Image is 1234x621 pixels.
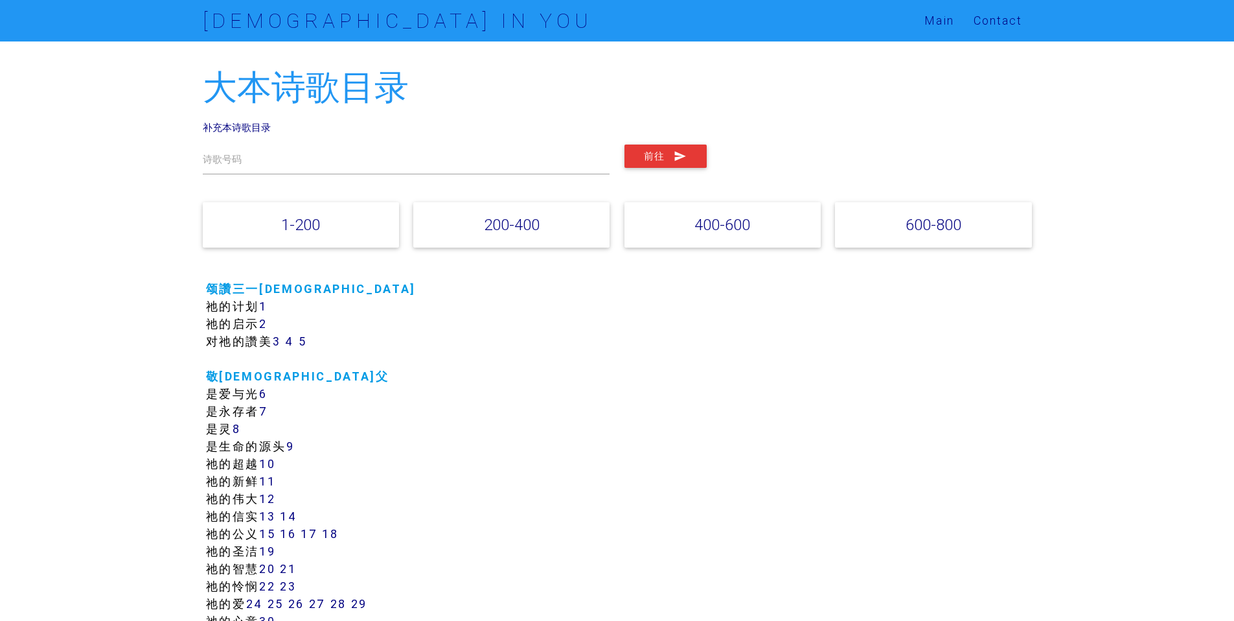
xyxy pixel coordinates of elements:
label: 诗歌号码 [203,152,242,167]
a: 19 [259,544,275,559]
a: 14 [280,509,297,524]
a: 29 [351,596,367,611]
a: 4 [285,334,294,349]
a: 13 [259,509,275,524]
a: 12 [259,491,275,506]
button: 前往 [624,145,707,168]
a: 27 [309,596,326,611]
a: 15 [259,526,275,541]
a: 5 [299,334,307,349]
a: 6 [259,386,268,401]
a: 16 [280,526,296,541]
a: 敬[DEMOGRAPHIC_DATA]父 [206,369,389,384]
a: 8 [233,421,241,436]
a: 24 [246,596,263,611]
a: 21 [280,561,296,576]
a: 11 [259,474,275,489]
a: 200-400 [484,215,540,234]
a: 25 [268,596,284,611]
a: 600-800 [906,215,961,234]
h2: 大本诗歌目录 [203,69,1032,107]
a: 颂讚三一[DEMOGRAPHIC_DATA] [206,281,417,296]
a: 28 [330,596,347,611]
a: 10 [259,456,275,471]
a: 400-600 [694,215,750,234]
a: 20 [259,561,275,576]
a: 23 [280,579,296,594]
a: 26 [288,596,304,611]
a: 7 [259,404,268,419]
a: 22 [259,579,275,594]
a: 3 [273,334,281,349]
a: 1 [259,299,268,314]
a: 18 [322,526,338,541]
a: 17 [301,526,317,541]
a: 补充本诗歌目录 [203,121,271,134]
a: 1-200 [281,215,320,234]
a: 2 [259,316,268,331]
a: 9 [286,439,295,454]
